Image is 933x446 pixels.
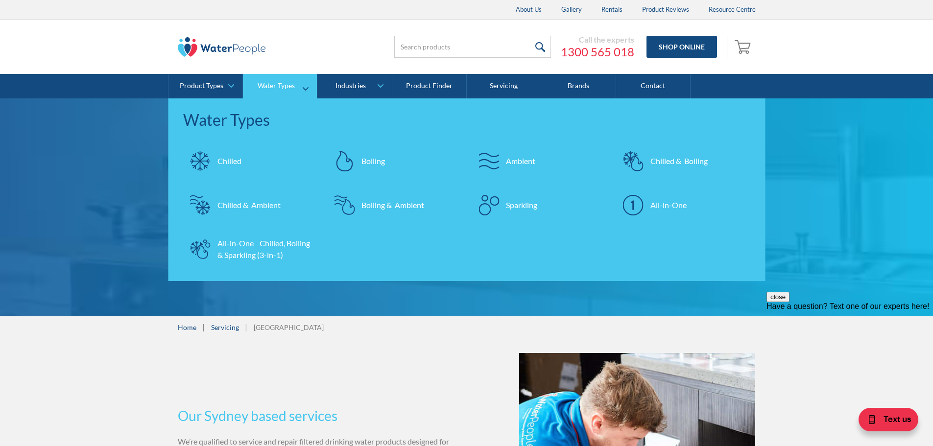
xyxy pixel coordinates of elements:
[211,322,239,332] a: Servicing
[178,322,196,332] a: Home
[183,232,318,266] a: All-in-One Chilled, Boiling & Sparkling (3-in-1)
[472,188,606,222] a: Sparkling
[317,74,391,98] a: Industries
[183,188,318,222] a: Chilled & Ambient
[650,199,687,211] div: All-in-One
[254,322,324,332] div: [GEOGRAPHIC_DATA]
[217,237,313,261] div: All-in-One Chilled, Boiling & Sparkling (3-in-1)
[506,199,537,211] div: Sparkling
[178,37,266,57] img: The Water People
[392,74,467,98] a: Product Finder
[258,82,295,90] div: Water Types
[168,74,242,98] a: Product Types
[180,82,223,90] div: Product Types
[178,405,463,426] h3: Our Sydney based services
[201,321,206,333] div: |
[217,155,241,167] div: Chilled
[394,36,551,58] input: Search products
[327,144,462,178] a: Boiling
[361,199,424,211] div: Boiling & Ambient
[327,188,462,222] a: Boiling & Ambient
[616,74,691,98] a: Contact
[766,292,933,409] iframe: podium webchat widget prompt
[467,74,541,98] a: Servicing
[506,155,535,167] div: Ambient
[217,199,281,211] div: Chilled & Ambient
[183,108,751,132] div: Water Types
[835,397,933,446] iframe: podium webchat widget bubble
[244,321,249,333] div: |
[735,39,753,54] img: shopping cart
[561,35,634,45] div: Call the experts
[361,155,385,167] div: Boiling
[616,188,751,222] a: All-in-One
[732,35,756,59] a: Open empty cart
[243,74,317,98] a: Water Types
[541,74,616,98] a: Brands
[650,155,708,167] div: Chilled & Boiling
[616,144,751,178] a: Chilled & Boiling
[168,98,766,281] nav: Water Types
[646,36,717,58] a: Shop Online
[335,82,366,90] div: Industries
[561,45,634,59] a: 1300 565 018
[472,144,606,178] a: Ambient
[183,144,318,178] a: Chilled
